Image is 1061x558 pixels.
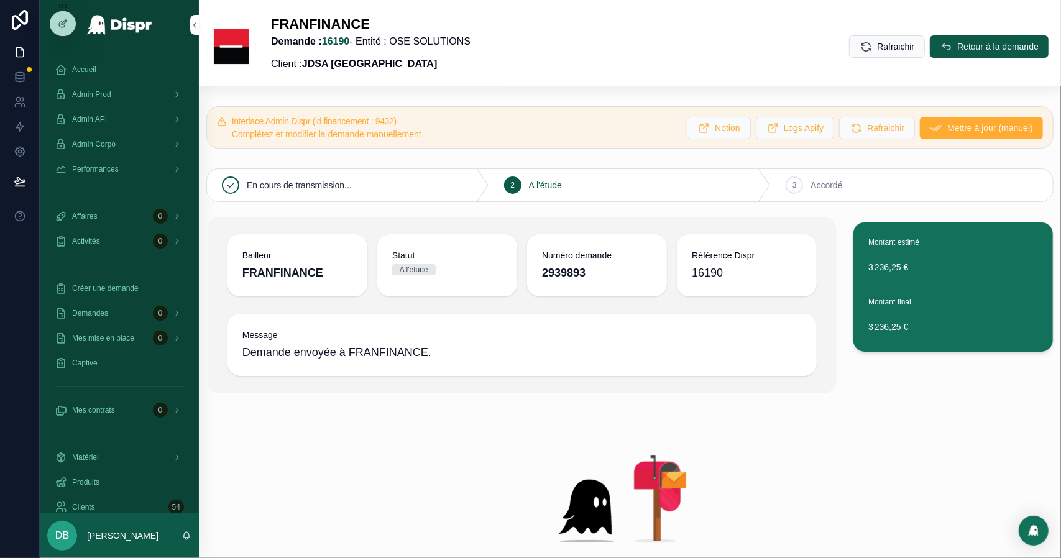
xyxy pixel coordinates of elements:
span: Retour à la demande [957,40,1039,53]
button: Retour à la demande [930,35,1049,58]
span: Clients [72,502,95,512]
span: Admin Prod [72,89,111,99]
button: Notion [687,117,750,139]
span: Produits [72,477,99,487]
a: Admin Corpo [47,133,191,155]
span: Numéro demande [542,249,652,262]
div: 0 [153,306,168,321]
button: Logs Apify [756,117,835,139]
a: Demandes0 [47,302,191,324]
a: 16190 [322,36,350,47]
span: 3 236,25 € [868,261,1038,273]
strong: FRANFINANCE [242,267,323,279]
span: Mettre à jour (manuel) [947,122,1033,134]
span: Matériel [72,452,99,462]
span: Captive [72,358,98,368]
a: Clients54 [47,496,191,518]
span: Créer une demande [72,283,139,293]
span: En cours de transmission... [247,179,352,191]
span: 3 236,25 € [868,321,1038,333]
a: Accueil [47,58,191,81]
a: Créer une demande [47,277,191,300]
div: 54 [168,500,184,515]
span: A l'étude [529,179,562,191]
span: Demande envoyée à FRANFINANCE. [242,344,802,361]
p: - Entité : OSE SOLUTIONS [271,34,471,49]
a: Produits [47,471,191,493]
span: Affaires [72,211,97,221]
button: Rafraichir [839,117,915,139]
span: 2 [510,180,515,190]
span: Montant estimé [868,238,919,247]
span: Statut [392,249,502,262]
span: Bailleur [242,249,352,262]
button: Rafraichir [849,35,925,58]
div: 0 [153,209,168,224]
div: 0 [153,331,168,345]
p: [PERSON_NAME] [87,529,158,542]
span: Demandes [72,308,108,318]
p: Client : [271,57,471,71]
span: Montant final [868,298,911,306]
a: Mes contrats0 [47,399,191,421]
div: scrollable content [40,50,199,513]
span: Logs Apify [784,122,824,134]
span: 3 [792,180,797,190]
img: App logo [86,15,153,35]
span: Notion [715,122,740,134]
span: Activités [72,236,100,246]
a: Admin Prod [47,83,191,106]
h1: FRANFINANCE [271,15,471,34]
a: Mes mise en place0 [47,327,191,349]
span: Mes contrats [72,405,115,415]
span: Accueil [72,65,96,75]
span: Admin Corpo [72,139,116,149]
span: Admin API [72,114,107,124]
strong: 2939893 [542,267,586,279]
span: Complétez et modifier la demande manuellement [232,129,421,139]
div: 0 [153,234,168,249]
strong: JDSA [GEOGRAPHIC_DATA] [302,58,438,69]
div: A l'étude [400,264,428,275]
span: 16190 [692,264,723,281]
a: Admin API [47,108,191,130]
a: Captive [47,352,191,374]
span: Rafraichir [867,122,904,134]
h5: Interface Admin Dispr (id financement : 9432) [232,117,677,126]
div: Open Intercom Messenger [1019,516,1049,546]
span: Mes mise en place [72,333,134,343]
strong: Demande : [271,36,349,47]
a: Matériel [47,446,191,469]
span: Rafraichir [877,40,914,53]
a: Affaires0 [47,205,191,227]
div: Complétez et modifier la demande manuellement [232,128,677,140]
span: Message [242,329,802,341]
span: Performances [72,164,119,174]
span: Référence Dispr [692,249,802,262]
a: Performances [47,158,191,180]
button: Mettre à jour (manuel) [920,117,1043,139]
span: DB [55,528,69,543]
div: 0 [153,403,168,418]
span: Accordé [811,179,842,191]
a: Activités0 [47,230,191,252]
